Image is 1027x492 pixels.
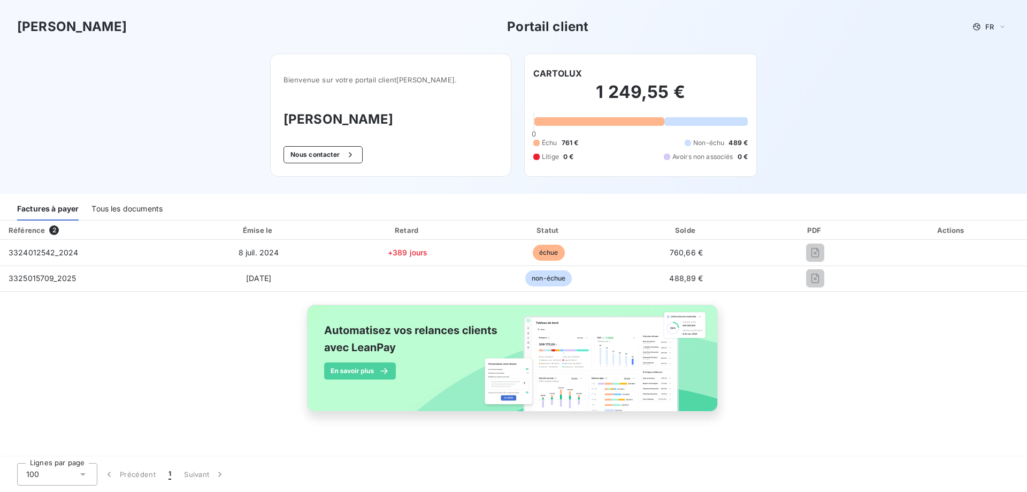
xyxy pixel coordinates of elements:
div: Solde [620,225,752,236]
div: Actions [878,225,1025,236]
span: 3324012542_2024 [9,248,78,257]
span: [DATE] [246,274,271,283]
button: 1 [162,463,178,486]
button: Nous contacter [283,146,363,163]
span: échue [533,245,565,261]
button: Suivant [178,463,232,486]
span: Échu [542,138,557,148]
span: Non-échu [693,138,724,148]
div: Référence [9,226,45,234]
span: 761 € [562,138,579,148]
span: 8 juil. 2024 [239,248,279,257]
div: PDF [756,225,874,236]
span: 100 [26,469,39,480]
span: 488,89 € [669,274,703,283]
span: 3325015709_2025 [9,274,76,283]
div: Tous les documents [91,198,163,221]
div: Statut [481,225,617,236]
span: 0 € [738,152,748,162]
span: non-échue [525,270,572,286]
span: 0 € [563,152,573,162]
img: banner [297,298,730,430]
span: 760,66 € [670,248,703,257]
div: Émise le [183,225,334,236]
span: +389 jours [388,248,428,257]
span: Bienvenue sur votre portail client [PERSON_NAME] . [283,75,498,84]
span: 2 [49,225,59,235]
div: Retard [339,225,477,236]
span: Avoirs non associés [672,152,733,162]
div: Factures à payer [17,198,79,221]
span: FR [985,22,994,31]
span: 0 [532,130,536,138]
h2: 1 249,55 € [533,81,748,113]
span: 489 € [729,138,748,148]
h6: CARTOLUX [533,67,582,80]
h3: [PERSON_NAME] [17,17,127,36]
button: Précédent [97,463,162,486]
h3: [PERSON_NAME] [283,110,498,129]
span: 1 [168,469,171,480]
span: Litige [542,152,559,162]
h3: Portail client [507,17,588,36]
